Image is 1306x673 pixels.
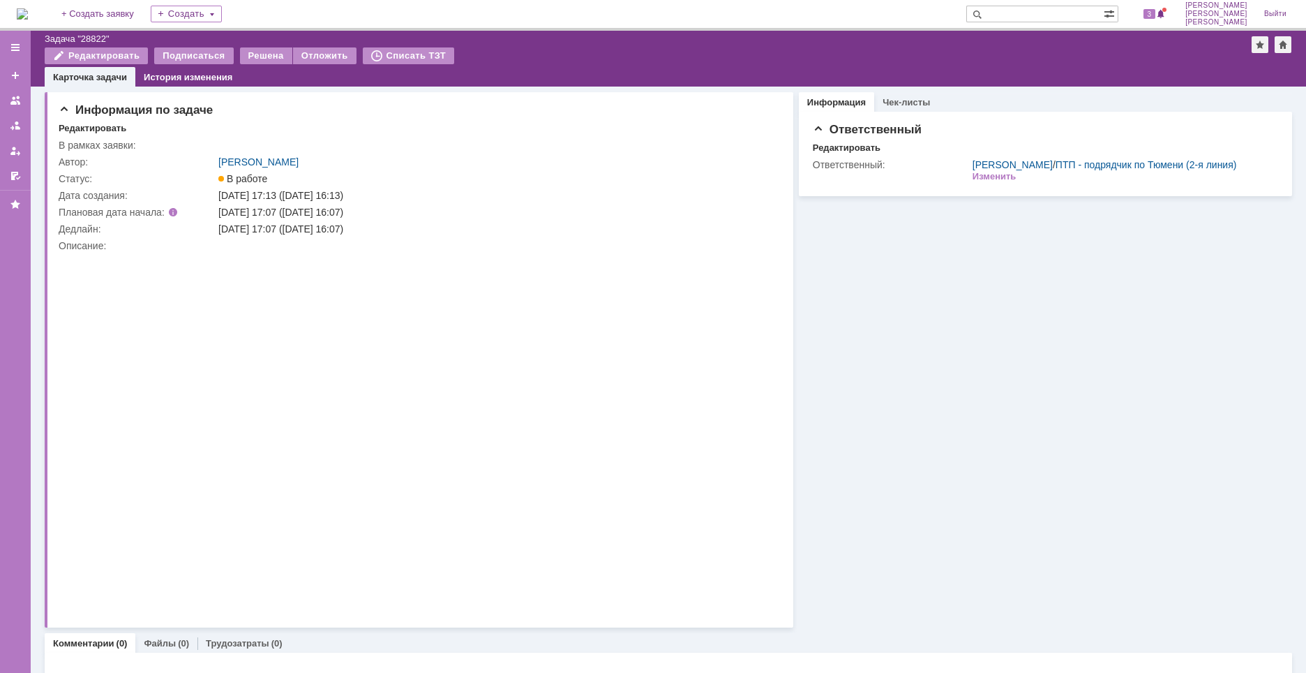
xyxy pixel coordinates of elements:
div: Задача "28822" [45,34,110,44]
a: Заявки в моей ответственности [4,114,27,137]
a: ПТП - подрядчик по Тюмени (2-я линия) [1056,159,1237,170]
a: Файлы [144,638,176,649]
div: [DATE] 17:13 ([DATE] 16:13) [218,190,772,201]
a: Карточка задачи [53,72,127,82]
span: Ответственный [813,123,922,136]
a: Заявки на командах [4,89,27,112]
div: Редактировать [59,123,126,134]
a: Перейти на домашнюю страницу [17,8,28,20]
a: Трудозатраты [206,638,269,649]
span: В работе [218,173,267,184]
div: / [973,159,1237,170]
a: Информация [807,97,866,108]
div: Описание: [59,240,774,251]
div: Изменить [973,171,1016,182]
span: [PERSON_NAME] [1185,10,1247,18]
div: (0) [178,638,189,649]
a: Комментарии [53,638,114,649]
div: [DATE] 17:07 ([DATE] 16:07) [218,223,772,235]
img: logo [17,8,28,20]
div: (0) [117,638,128,649]
div: Ответственный: [813,159,970,170]
a: Создать заявку [4,64,27,87]
div: Сделать домашней страницей [1275,36,1291,53]
span: [PERSON_NAME] [1185,18,1247,27]
div: В рамках заявки: [59,140,216,151]
a: История изменения [144,72,232,82]
span: Информация по задаче [59,103,213,117]
a: Чек-листы [883,97,930,108]
div: Редактировать [813,142,880,154]
a: [PERSON_NAME] [218,156,299,168]
span: Расширенный поиск [1104,6,1118,20]
a: [PERSON_NAME] [973,159,1053,170]
span: 3 [1143,9,1156,19]
div: Статус: [59,173,216,184]
div: Плановая дата начала: [59,207,199,218]
div: Создать [151,6,222,22]
div: Добавить в избранное [1252,36,1268,53]
span: [PERSON_NAME] [1185,1,1247,10]
div: Дата создания: [59,190,216,201]
div: Дедлайн: [59,223,216,235]
div: [DATE] 17:07 ([DATE] 16:07) [218,207,772,218]
div: (0) [271,638,283,649]
a: Мои заявки [4,140,27,162]
a: Мои согласования [4,165,27,187]
div: Автор: [59,156,216,168]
